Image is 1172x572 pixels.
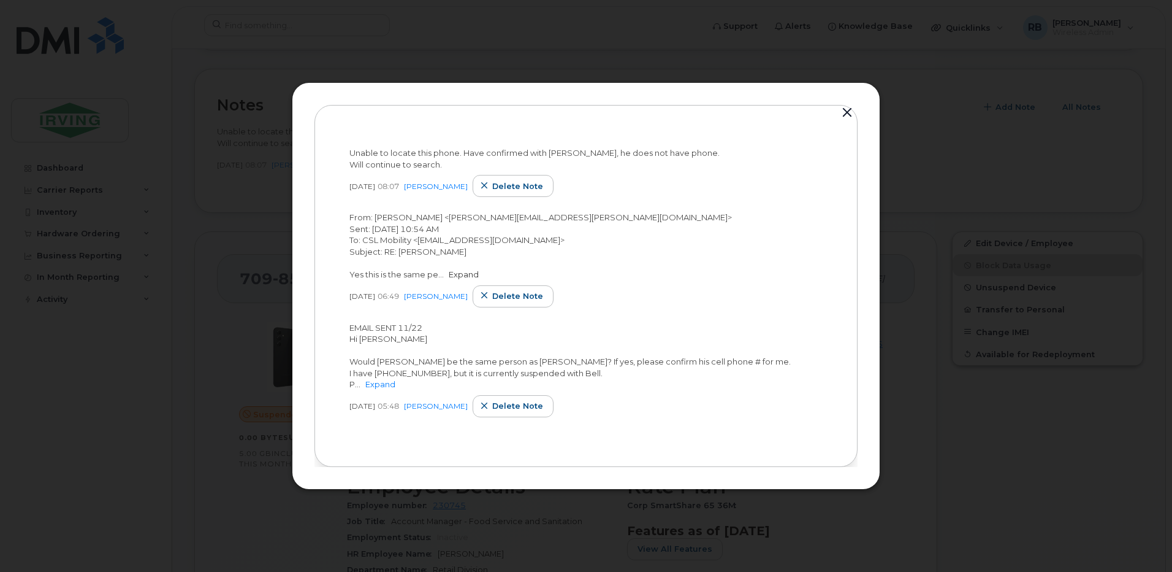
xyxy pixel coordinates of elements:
[378,291,399,301] span: 06:49
[449,269,479,279] a: Expand
[378,181,399,191] span: 08:07
[473,395,554,417] button: Delete note
[365,379,395,389] a: Expand
[473,175,554,197] button: Delete note
[404,292,468,301] a: [PERSON_NAME]
[349,212,732,279] span: From: [PERSON_NAME] <[PERSON_NAME][EMAIL_ADDRESS][PERSON_NAME][DOMAIN_NAME]> Sent: [DATE] 10:54 A...
[349,291,375,301] span: [DATE]
[492,180,543,192] span: Delete note
[349,401,375,411] span: [DATE]
[349,181,375,191] span: [DATE]
[492,400,543,412] span: Delete note
[492,290,543,302] span: Delete note
[349,148,720,169] span: Unable to locate this phone. Have confirmed with [PERSON_NAME], he does not have phone. Will cont...
[404,182,468,191] a: [PERSON_NAME]
[473,285,554,307] button: Delete note
[404,401,468,411] a: [PERSON_NAME]
[349,323,791,390] span: EMAIL SENT 11/22 Hi [PERSON_NAME] Would [PERSON_NAME] be the same person as [PERSON_NAME]? If yes...
[378,401,399,411] span: 05:48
